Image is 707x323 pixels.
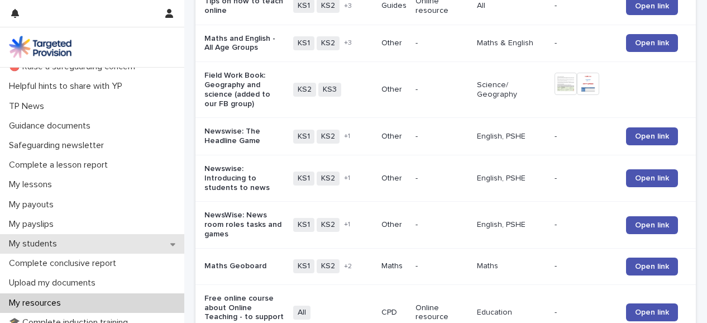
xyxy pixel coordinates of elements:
p: Other [381,132,407,141]
span: KS2 [317,218,340,232]
p: Helpful hints to share with YP [4,81,131,92]
p: Field Work Book: Geography and science (added to our FB group) [204,71,284,108]
p: All [477,1,546,11]
tr: Newswise: The Headline GameKS1KS2+1Other-English, PSHE-Open link [195,118,696,155]
p: TP News [4,101,53,112]
span: + 1 [344,133,350,140]
p: - [415,132,467,141]
span: All [293,306,310,320]
p: Complete a lesson report [4,160,117,170]
p: - [555,220,617,230]
span: KS3 [318,83,341,97]
p: - [415,262,467,271]
p: - [555,174,617,183]
span: + 2 [344,263,352,270]
span: Open link [635,263,669,270]
p: Newswise: The Headline Game [204,127,284,146]
tr: Field Work Book: Geography and science (added to our FB group)KS2KS3Other-Science/ Geography [195,62,696,118]
span: Open link [635,174,669,182]
p: - [555,132,617,141]
span: + 1 [344,221,350,228]
span: Open link [635,39,669,47]
p: Education [477,308,546,317]
p: - [415,39,467,48]
p: Guides [381,1,407,11]
p: Maths [477,262,546,271]
span: KS2 [317,259,340,273]
p: Complete conclusive report [4,258,125,269]
p: - [555,308,617,317]
p: NewsWise: News room roles tasks and games [204,211,284,239]
p: Other [381,174,407,183]
p: Maths [381,262,407,271]
span: KS2 [317,130,340,144]
p: Science/ Geography [477,80,546,99]
tr: Newswise: Introducing to students to newsKS1KS2+1Other-English, PSHE-Open link [195,155,696,202]
p: - [415,85,467,94]
p: English, PSHE [477,174,546,183]
span: KS1 [293,259,314,273]
span: KS1 [293,130,314,144]
p: Other [381,220,407,230]
span: Open link [635,308,669,316]
span: KS2 [317,36,340,50]
a: Open link [626,303,678,321]
span: KS2 [293,83,316,97]
span: + 1 [344,175,350,182]
span: + 3 [344,40,352,46]
p: English, PSHE [477,132,546,141]
p: CPD [381,308,407,317]
p: My payouts [4,199,63,210]
img: M5nRWzHhSzIhMunXDL62 [9,36,71,58]
p: - [555,1,617,11]
p: Online resource [415,303,467,322]
p: English, PSHE [477,220,546,230]
span: Open link [635,132,669,140]
span: + 3 [344,3,352,9]
p: Upload my documents [4,278,104,288]
p: Maths & English [477,39,546,48]
a: Open link [626,216,678,234]
a: Open link [626,34,678,52]
tr: Maths GeoboardKS1KS2+2Maths-Maths-Open link [195,248,696,284]
p: - [415,174,467,183]
p: - [555,262,617,271]
p: - [555,39,617,48]
a: Open link [626,258,678,275]
tr: NewsWise: News room roles tasks and gamesKS1KS2+1Other-English, PSHE-Open link [195,202,696,248]
p: Safeguarding newsletter [4,140,113,151]
span: Open link [635,221,669,229]
span: KS1 [293,36,314,50]
span: Open link [635,2,669,10]
span: KS1 [293,172,314,186]
p: Maths and English - All Age Groups [204,34,284,53]
p: - [415,220,467,230]
p: Other [381,39,407,48]
p: Newswise: Introducing to students to news [204,164,284,192]
tr: Maths and English - All Age GroupsKS1KS2+3Other-Maths & English-Open link [195,25,696,62]
p: My lessons [4,179,61,190]
p: Maths Geoboard [204,262,284,271]
a: Open link [626,169,678,187]
a: Open link [626,127,678,145]
p: Other [381,85,407,94]
span: KS1 [293,218,314,232]
p: My resources [4,298,70,308]
p: My payslips [4,219,63,230]
p: My students [4,239,66,249]
p: Guidance documents [4,121,99,131]
span: KS2 [317,172,340,186]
